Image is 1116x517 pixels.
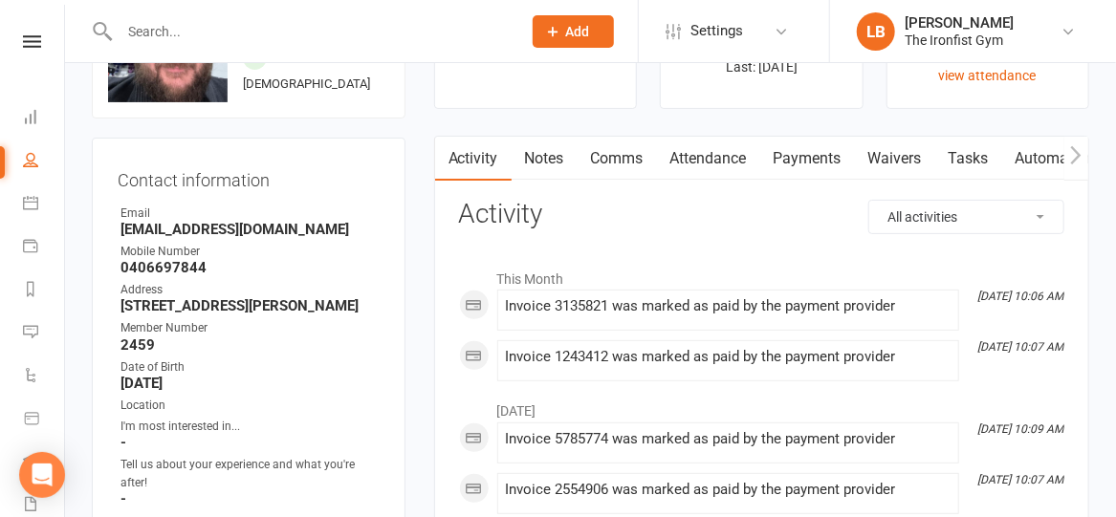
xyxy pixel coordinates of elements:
a: People [23,140,66,183]
strong: - [120,434,380,451]
a: Reports [23,269,66,312]
strong: [EMAIL_ADDRESS][DOMAIN_NAME] [120,221,380,238]
span: Settings [690,10,743,53]
a: view attendance [939,68,1037,83]
div: Email [120,205,380,223]
div: Invoice 5785774 was marked as paid by the payment provider [506,431,951,447]
div: Invoice 1243412 was marked as paid by the payment provider [506,349,951,365]
a: Attendance [657,137,760,181]
div: Date of Birth [120,358,380,377]
div: Mobile Number [120,243,380,261]
i: [DATE] 10:06 AM [977,290,1063,303]
div: Tell us about your experience and what you're after! [120,456,380,492]
li: [DATE] [459,391,1064,421]
div: Address [120,281,380,299]
strong: [STREET_ADDRESS][PERSON_NAME] [120,297,380,314]
div: LB [857,12,895,51]
a: Tasks [935,137,1002,181]
a: Payments [760,137,855,181]
a: Activity [435,137,512,181]
div: Member Number [120,319,380,337]
a: Automations [1002,137,1116,181]
strong: - [120,490,380,507]
h3: Activity [459,200,1064,229]
div: Location [120,397,380,415]
a: Payments [23,226,66,269]
strong: [DATE] [120,375,380,392]
a: Dashboard [23,97,66,140]
a: Comms [578,137,657,181]
input: Search... [114,18,508,45]
div: Invoice 2554906 was marked as paid by the payment provider [506,482,951,498]
a: Calendar [23,183,66,226]
i: [DATE] 10:07 AM [977,340,1063,354]
span: Add [566,24,590,39]
li: This Month [459,259,1064,290]
div: I'm most interested in... [120,418,380,436]
div: The Ironfist Gym [905,32,1014,49]
a: Notes [512,137,578,181]
div: [PERSON_NAME] [905,14,1014,32]
button: Add [533,15,614,48]
h3: Contact information [118,163,380,190]
i: [DATE] 10:07 AM [977,473,1063,486]
span: [DEMOGRAPHIC_DATA] [243,76,370,91]
a: Product Sales [23,399,66,442]
strong: 0406697844 [120,259,380,276]
div: Invoice 3135821 was marked as paid by the payment provider [506,298,951,314]
div: Open Intercom Messenger [19,452,65,498]
a: Waivers [855,137,935,181]
strong: 2459 [120,336,380,354]
i: [DATE] 10:09 AM [977,422,1063,436]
